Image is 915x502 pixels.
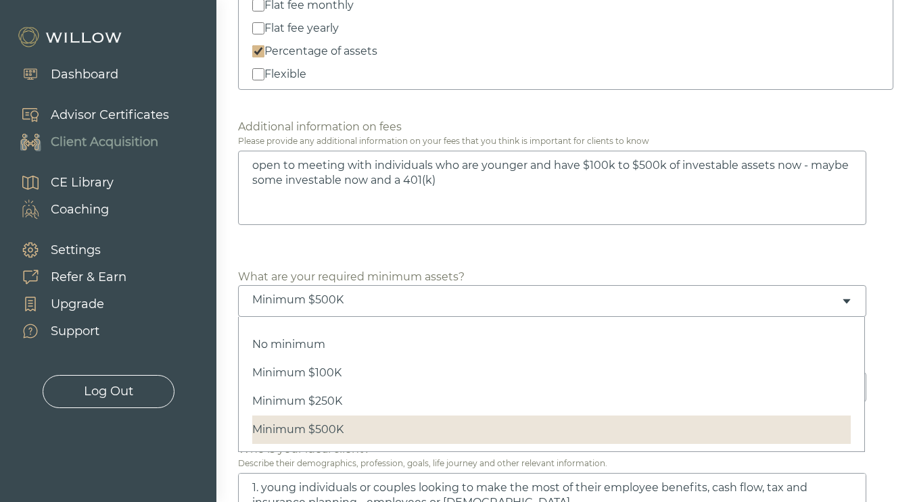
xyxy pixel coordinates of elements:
div: Flat fee yearly [264,20,339,36]
div: Client Acquisition [51,133,158,151]
div: Minimum $250K [252,387,851,416]
a: Settings [7,236,126,263]
a: Client Acquisition [7,128,169,155]
a: Coaching [7,196,114,223]
input: Percentage of assets [252,45,264,57]
div: Settings [51,241,101,259]
div: Minimum $1M [252,444,851,472]
div: Describe their demographics, profession, goals, life journey and other relevant information. [238,457,893,470]
div: Flexible [264,66,306,82]
a: Upgrade [7,291,126,318]
div: Dashboard [51,66,118,84]
a: CE Library [7,169,114,196]
div: Minimum $500K [252,416,851,444]
div: Support [51,322,99,341]
input: Flat fee yearly [252,22,264,34]
span: caret-down [841,296,852,307]
div: Coaching [51,201,109,219]
div: CE Library [51,174,114,192]
a: Dashboard [7,61,118,88]
div: Advisor Certificates [51,106,169,124]
div: Additional information on fees [238,119,402,135]
div: Upgrade [51,295,104,313]
div: Refer & Earn [51,268,126,286]
div: Percentage of assets [264,43,377,59]
textarea: open to meeting with individuals who are younger and have $100k to $500k of investable assets now... [238,151,866,225]
div: Minimum $500K [252,293,841,307]
div: No minimum [252,330,851,359]
a: Refer & Earn [7,263,126,291]
a: Advisor Certificates [7,101,169,128]
div: Log Out [84,382,133,401]
img: Willow [17,26,125,48]
div: What are your required minimum assets? [238,269,465,285]
div: Please provide any additional information on your fees that you think is important for clients to... [238,135,893,147]
div: Minimum $100K [252,359,851,387]
input: Flexible [252,68,264,80]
